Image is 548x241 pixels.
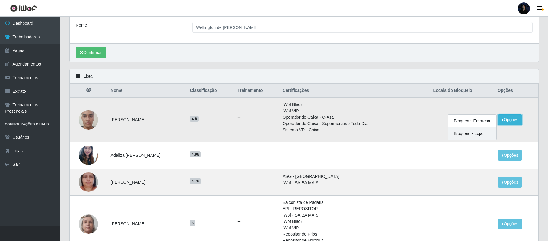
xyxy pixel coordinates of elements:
[282,150,426,156] p: --
[448,115,496,127] button: Bloquear - Empresa
[107,84,186,98] th: Nome
[282,173,426,180] li: ASG - [GEOGRAPHIC_DATA]
[237,150,275,156] ul: --
[282,180,426,186] li: iWof - SAIBA MAIS
[282,101,426,108] li: iWof Black
[494,84,539,98] th: Opções
[107,169,186,196] td: [PERSON_NAME]
[190,151,201,157] span: 4.98
[237,177,275,183] ul: --
[282,218,426,225] li: iWof Black
[279,84,429,98] th: Certificações
[190,220,195,226] span: 5
[282,120,426,127] li: Operador de Caixa - Supermercado Todo Dia
[282,212,426,218] li: iWof - SAIBA MAIS
[498,219,522,229] button: Opções
[190,116,199,122] span: 4.8
[282,199,426,206] li: Balconista de Padaria
[282,108,426,114] li: iWof VIP
[448,127,496,140] button: Bloquear - Loja
[430,84,494,98] th: Locais do Bloqueio
[192,22,533,33] input: Digite o Nome...
[79,143,98,168] img: 1740184357298.jpeg
[234,84,279,98] th: Treinamento
[79,165,98,199] img: 1752158526360.jpeg
[237,114,275,120] ul: --
[79,103,98,137] img: 1737053662969.jpeg
[190,178,201,184] span: 4.78
[186,84,234,98] th: Classificação
[107,98,186,142] td: [PERSON_NAME]
[76,22,87,28] label: Nome
[282,206,426,212] li: EPI - REPOSITOR
[498,177,522,188] button: Opções
[10,5,37,12] img: CoreUI Logo
[237,218,275,225] ul: --
[282,225,426,231] li: iWof VIP
[498,150,522,161] button: Opções
[76,47,106,58] button: Confirmar
[282,127,426,133] li: Sistema VR - Caixa
[282,231,426,237] li: Repositor de Frios
[107,142,186,169] td: Adailza [PERSON_NAME]
[70,69,539,83] div: Lista
[498,114,522,125] button: Opções
[282,114,426,120] li: Operador de Caixa - C-Asa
